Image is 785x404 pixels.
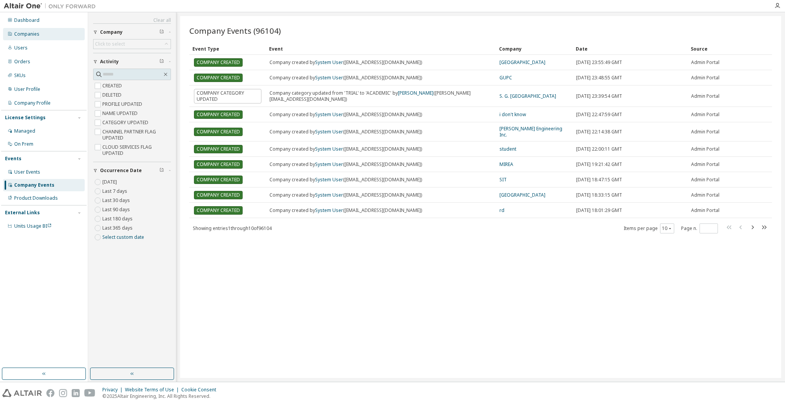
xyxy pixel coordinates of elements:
[681,223,718,233] span: Page n.
[269,90,493,102] div: Company category updated from 'TRIAL' to 'ACADEMIC' by
[269,129,422,135] div: Company created by
[499,176,507,183] a: SIT
[499,207,504,213] a: rd
[102,118,150,127] label: CATEGORY UPDATED
[269,43,493,55] div: Event
[576,112,622,118] span: [DATE] 22:47:59 GMT
[576,177,622,183] span: [DATE] 18:47:15 GMT
[189,25,281,36] span: Company Events (96104)
[194,160,243,169] span: COMPANY CREATED
[102,143,171,158] label: CLOUD SERVICES FLAG UPDATED
[662,225,672,232] button: 10
[343,74,422,81] span: ([EMAIL_ADDRESS][DOMAIN_NAME])
[499,161,513,168] a: MIREA
[269,59,422,66] div: Company created by
[14,100,51,106] div: Company Profile
[691,112,719,118] span: Admin Portal
[14,86,40,92] div: User Profile
[691,161,719,168] span: Admin Portal
[93,162,171,179] button: Occurrence Date
[315,74,343,81] a: System User
[14,72,26,79] div: SKUs
[100,59,119,65] span: Activity
[2,389,42,397] img: altair_logo.svg
[499,111,526,118] a: i don't know
[576,146,622,152] span: [DATE] 22:00:11 GMT
[691,129,719,135] span: Admin Portal
[59,389,67,397] img: instagram.svg
[194,176,243,184] span: COMPANY CREATED
[499,74,512,81] a: GUPC
[576,161,622,168] span: [DATE] 19:21:42 GMT
[14,31,39,37] div: Companies
[315,176,343,183] a: System User
[5,210,40,216] div: External Links
[691,75,719,81] span: Admin Portal
[102,100,144,109] label: PROFILE UPDATED
[343,111,422,118] span: ([EMAIL_ADDRESS][DOMAIN_NAME])
[4,2,100,10] img: Altair One
[125,387,181,393] div: Website Terms of Use
[95,41,125,47] div: Click to select
[46,389,54,397] img: facebook.svg
[194,74,243,82] span: COMPANY CREATED
[499,43,570,55] div: Company
[102,387,125,393] div: Privacy
[102,127,171,143] label: CHANNEL PARTNER FLAG UPDATED
[102,196,131,205] label: Last 30 days
[94,39,171,49] div: Click to select
[691,192,719,198] span: Admin Portal
[194,128,243,136] span: COMPANY CREATED
[159,168,164,174] span: Clear filter
[102,205,131,214] label: Last 90 days
[102,214,134,223] label: Last 180 days
[93,53,171,70] button: Activity
[102,109,139,118] label: NAME UPDATED
[84,389,95,397] img: youtube.svg
[14,59,30,65] div: Orders
[624,223,674,233] span: Items per page
[315,161,343,168] a: System User
[159,59,164,65] span: Clear filter
[181,387,221,393] div: Cookie Consent
[576,43,685,55] div: Date
[100,168,142,174] span: Occurrence Date
[343,146,422,152] span: ([EMAIL_ADDRESS][DOMAIN_NAME])
[269,177,422,183] div: Company created by
[691,177,719,183] span: Admin Portal
[269,90,471,102] span: ([PERSON_NAME][EMAIL_ADDRESS][DOMAIN_NAME])
[14,195,58,201] div: Product Downloads
[691,93,719,99] span: Admin Portal
[93,17,171,23] a: Clear all
[194,89,261,103] span: COMPANY CATEGORY UPDATED
[499,93,556,99] a: S. G. [GEOGRAPHIC_DATA]
[269,207,422,213] div: Company created by
[72,389,80,397] img: linkedin.svg
[14,223,52,229] span: Units Usage BI
[14,169,40,175] div: User Events
[102,223,134,233] label: Last 365 days
[343,128,422,135] span: ([EMAIL_ADDRESS][DOMAIN_NAME])
[315,207,343,213] a: System User
[499,125,562,138] a: [PERSON_NAME] Engineering Inc.
[576,129,622,135] span: [DATE] 22:14:38 GMT
[499,192,545,198] a: [GEOGRAPHIC_DATA]
[14,45,28,51] div: Users
[576,207,622,213] span: [DATE] 18:01:29 GMT
[269,146,422,152] div: Company created by
[576,93,622,99] span: [DATE] 23:39:54 GMT
[691,207,719,213] span: Admin Portal
[343,192,422,198] span: ([EMAIL_ADDRESS][DOMAIN_NAME])
[343,161,422,168] span: ([EMAIL_ADDRESS][DOMAIN_NAME])
[5,156,21,162] div: Events
[269,161,422,168] div: Company created by
[102,81,123,90] label: CREATED
[100,29,123,35] span: Company
[315,192,343,198] a: System User
[194,145,243,153] span: COMPANY CREATED
[499,59,545,66] a: [GEOGRAPHIC_DATA]
[499,146,516,152] a: student
[14,141,33,147] div: On Prem
[343,59,422,66] span: ([EMAIL_ADDRESS][DOMAIN_NAME])
[93,24,171,41] button: Company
